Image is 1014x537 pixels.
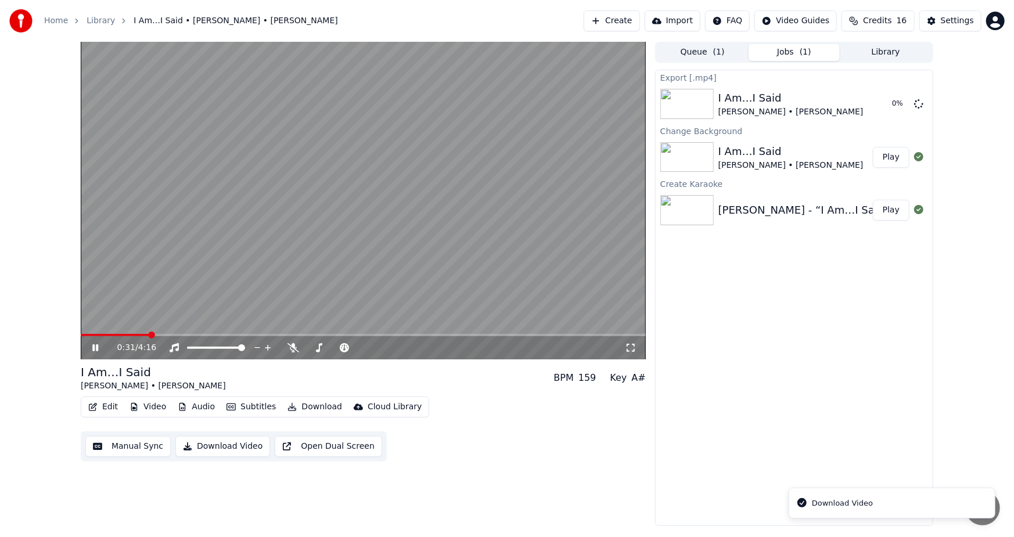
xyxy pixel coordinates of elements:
a: Library [87,15,115,27]
button: Download [283,399,347,415]
span: Credits [863,15,891,27]
button: Queue [657,44,749,61]
span: 0:31 [117,342,135,354]
div: / [117,342,145,354]
button: Jobs [749,44,840,61]
div: [PERSON_NAME] • [PERSON_NAME] [718,106,864,118]
button: Import [645,10,700,31]
button: Manual Sync [85,436,171,457]
div: Change Background [656,124,933,138]
span: 16 [897,15,907,27]
span: 4:16 [138,342,156,354]
div: BPM [553,371,573,385]
button: Library [840,44,932,61]
button: Settings [919,10,981,31]
button: Subtitles [222,399,281,415]
div: I Am…I Said [718,143,864,160]
button: Credits16 [842,10,914,31]
img: youka [9,9,33,33]
span: I Am…I Said • [PERSON_NAME] • [PERSON_NAME] [134,15,338,27]
button: FAQ [705,10,750,31]
button: Open Dual Screen [275,436,382,457]
button: Play [873,147,909,168]
div: [PERSON_NAME] • [PERSON_NAME] [718,160,864,171]
div: Download Video [812,498,873,509]
button: Create [584,10,640,31]
div: 0 % [892,99,909,109]
button: Play [873,200,909,221]
div: A# [631,371,645,385]
a: Home [44,15,68,27]
div: Export [.mp4] [656,70,933,84]
div: 159 [578,371,596,385]
button: Audio [173,399,220,415]
button: Video Guides [754,10,837,31]
span: ( 1 ) [713,46,725,58]
button: Video [125,399,171,415]
div: Key [610,371,627,385]
div: Create Karaoke [656,176,933,190]
span: ( 1 ) [800,46,811,58]
div: [PERSON_NAME] • [PERSON_NAME] [81,380,226,392]
button: Download Video [175,436,270,457]
div: Settings [941,15,974,27]
div: I Am…I Said [81,364,226,380]
button: Edit [84,399,123,415]
div: Cloud Library [368,401,422,413]
nav: breadcrumb [44,15,338,27]
div: I Am…I Said [718,90,864,106]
